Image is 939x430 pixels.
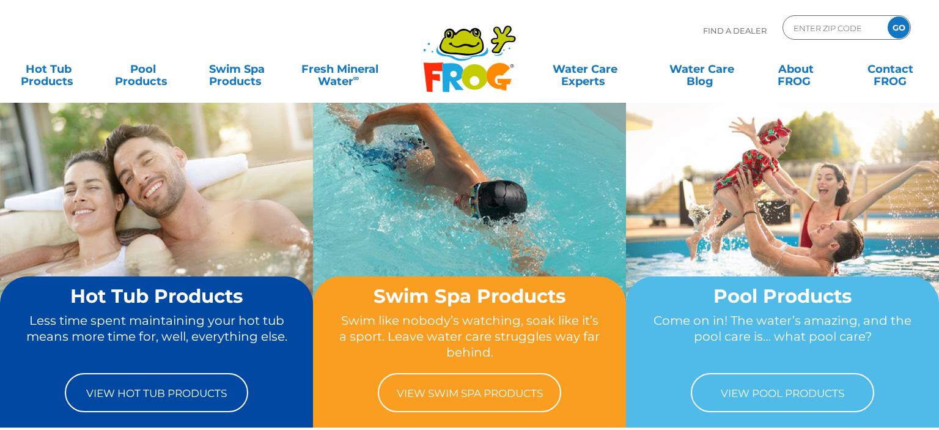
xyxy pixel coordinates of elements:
[12,57,86,81] a: Hot TubProducts
[353,73,359,83] sup: ∞
[201,57,274,81] a: Swim SpaProducts
[526,57,644,81] a: Water CareExperts
[23,313,290,361] p: Less time spent maintaining your hot tub means more time for, well, everything else.
[313,102,626,336] img: home-banner-swim-spa-short
[295,57,386,81] a: Fresh MineralWater∞
[23,286,290,306] h2: Hot Tub Products
[703,15,767,46] p: Find A Dealer
[336,313,603,361] p: Swim like nobody’s watching, soak like it’s a sport. Leave water care struggles way far behind.
[336,286,603,306] h2: Swim Spa Products
[626,102,939,336] img: home-banner-pool-short
[666,57,739,81] a: Water CareBlog
[888,17,910,39] input: GO
[106,57,180,81] a: PoolProducts
[792,19,875,37] input: Zip Code Form
[378,373,561,412] a: View Swim Spa Products
[649,313,916,361] p: Come on in! The water’s amazing, and the pool care is… what pool care?
[65,373,248,412] a: View Hot Tub Products
[649,286,916,306] h2: Pool Products
[759,57,833,81] a: AboutFROG
[691,373,874,412] a: View Pool Products
[853,57,927,81] a: ContactFROG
